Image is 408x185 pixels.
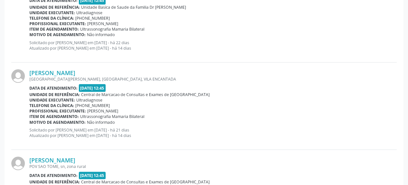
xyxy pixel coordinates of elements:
img: img [11,157,25,170]
span: Central de Marcacao de Consultas e Exames de [GEOGRAPHIC_DATA] [81,92,210,97]
b: Item de agendamento: [29,26,79,32]
b: Telefone da clínica: [29,15,74,21]
b: Profissional executante: [29,108,86,114]
b: Unidade de referência: [29,92,80,97]
span: Ultrassonografia Mamaria Bilateral [80,114,144,119]
b: Unidade de referência: [29,179,80,185]
a: [PERSON_NAME] [29,69,75,76]
span: [DATE] 12:45 [79,172,106,179]
span: Não informado [87,32,115,37]
div: [GEOGRAPHIC_DATA][PERSON_NAME], [GEOGRAPHIC_DATA], VILA ENCANTADA [29,76,397,82]
span: [PHONE_NUMBER] [75,15,110,21]
p: Solicitado por [PERSON_NAME] em [DATE] - há 21 dias Atualizado por [PERSON_NAME] em [DATE] - há 1... [29,127,397,138]
span: Não informado [87,120,115,125]
a: [PERSON_NAME] [29,157,75,164]
b: Data de atendimento: [29,85,78,91]
span: Ultrassonografia Mamaria Bilateral [80,26,144,32]
span: [PERSON_NAME] [87,108,118,114]
b: Motivo de agendamento: [29,32,86,37]
span: Central de Marcacao de Consultas e Exames de [GEOGRAPHIC_DATA] [81,179,210,185]
div: POV SAO TOME, sn, zona rural [29,164,397,169]
b: Unidade de referência: [29,5,80,10]
span: Ultradiagnose [76,97,102,103]
b: Telefone da clínica: [29,103,74,108]
b: Unidade executante: [29,97,75,103]
p: Solicitado por [PERSON_NAME] em [DATE] - há 22 dias Atualizado por [PERSON_NAME] em [DATE] - há 1... [29,40,397,51]
span: [DATE] 12:45 [79,84,106,92]
b: Motivo de agendamento: [29,120,86,125]
b: Item de agendamento: [29,114,79,119]
b: Unidade executante: [29,10,75,15]
span: [PHONE_NUMBER] [75,103,110,108]
img: img [11,69,25,83]
span: [PERSON_NAME] [87,21,118,26]
span: Unidade Basica de Saude da Familia Dr [PERSON_NAME] [81,5,186,10]
b: Data de atendimento: [29,173,78,178]
b: Profissional executante: [29,21,86,26]
span: Ultradiagnose [76,10,102,15]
